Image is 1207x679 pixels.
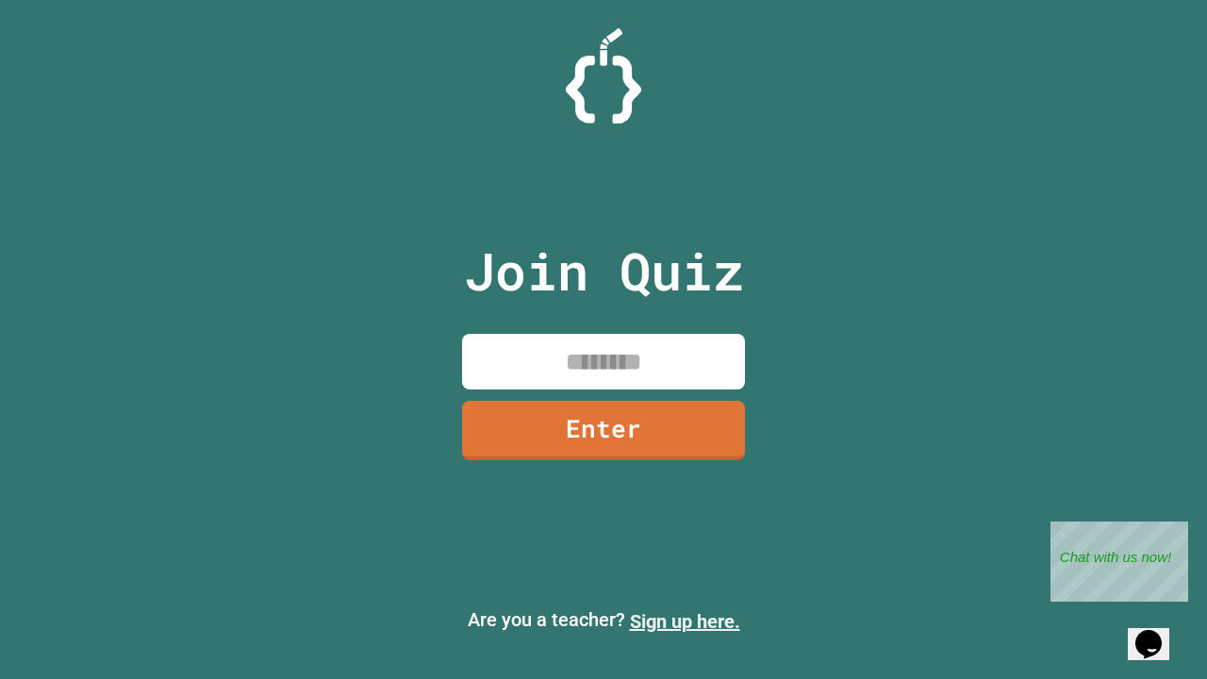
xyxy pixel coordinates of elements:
a: Enter [462,401,745,460]
p: Join Quiz [464,232,744,310]
p: Are you a teacher? [15,605,1192,636]
img: Logo.svg [566,28,641,124]
a: Sign up here. [630,610,740,633]
iframe: chat widget [1050,522,1188,602]
iframe: chat widget [1128,604,1188,660]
